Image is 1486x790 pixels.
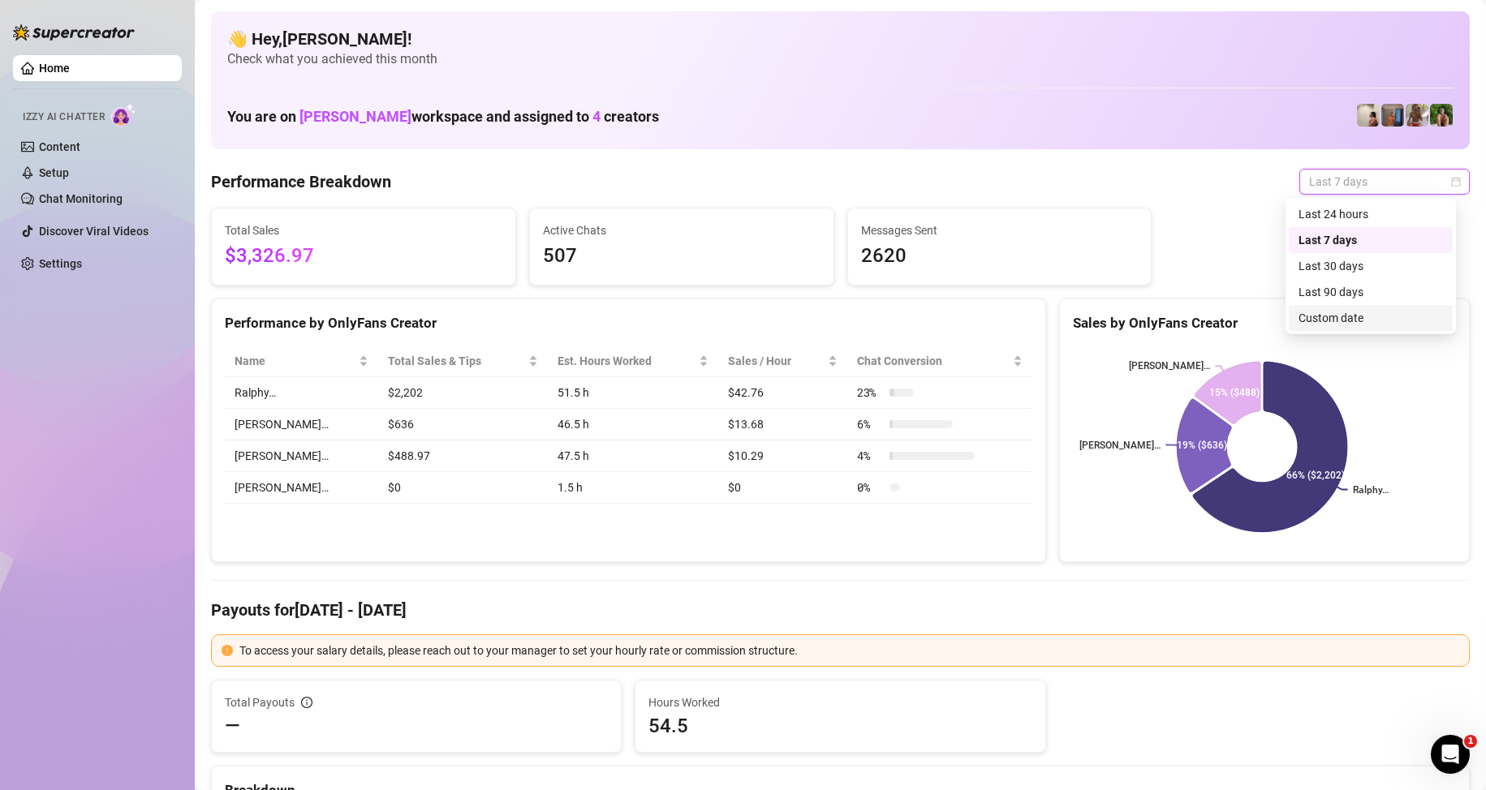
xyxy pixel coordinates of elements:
td: $0 [378,472,548,504]
img: logo-BBDzfeDw.svg [13,24,135,41]
td: [PERSON_NAME]… [225,409,378,440]
h4: Payouts for [DATE] - [DATE] [211,599,1470,621]
span: 0 % [857,479,883,496]
span: $3,326.97 [225,241,502,272]
th: Sales / Hour [718,346,847,377]
div: Sales by OnlyFans Creator [1073,312,1456,334]
span: 4 [592,108,601,125]
div: Last 90 days [1289,279,1453,305]
td: $488.97 [378,440,548,472]
th: Total Sales & Tips [378,346,548,377]
span: Hours Worked [648,693,1032,711]
img: Ralphy [1357,104,1380,127]
span: Active Chats [543,221,821,239]
a: Setup [39,166,69,179]
td: $10.29 [718,440,847,472]
th: Name [225,346,378,377]
span: [PERSON_NAME] [299,108,411,125]
a: Settings [39,257,82,270]
div: Last 90 days [1299,283,1443,301]
span: exclamation-circle [222,645,233,656]
div: Last 24 hours [1289,201,1453,227]
td: $636 [378,409,548,440]
span: 54.5 [648,713,1032,739]
span: — [225,713,240,739]
td: 46.5 h [548,409,718,440]
div: Last 30 days [1289,253,1453,279]
img: Nathaniel [1406,104,1428,127]
span: 507 [543,241,821,272]
h4: 👋 Hey, [PERSON_NAME] ! [227,28,1454,50]
div: Last 30 days [1299,257,1443,275]
td: 1.5 h [548,472,718,504]
a: Home [39,62,70,75]
span: 4 % [857,447,883,465]
img: Wayne [1381,104,1404,127]
text: Ralphy… [1353,484,1389,496]
iframe: Intercom live chat [1431,735,1470,774]
a: Chat Monitoring [39,192,123,205]
td: $42.76 [718,377,847,409]
h1: You are on workspace and assigned to creators [227,108,659,126]
td: 51.5 h [548,377,718,409]
td: 47.5 h [548,440,718,472]
div: Custom date [1289,305,1453,331]
span: Total Payouts [225,693,295,711]
span: Total Sales & Tips [388,352,525,370]
div: To access your salary details, please reach out to your manager to set your hourly rate or commis... [239,642,1459,659]
div: Last 24 hours [1299,205,1443,223]
img: Nathaniel [1430,104,1453,127]
div: Est. Hours Worked [558,352,696,370]
span: 6 % [857,415,883,433]
td: Ralphy… [225,377,378,409]
td: [PERSON_NAME]… [225,440,378,472]
div: Custom date [1299,309,1443,327]
td: $13.68 [718,409,847,440]
h4: Performance Breakdown [211,170,391,193]
span: calendar [1451,177,1461,187]
span: info-circle [301,697,312,708]
span: Izzy AI Chatter [23,109,105,125]
th: Chat Conversion [847,346,1032,377]
text: [PERSON_NAME]… [1129,360,1210,371]
td: [PERSON_NAME]… [225,472,378,504]
span: Sales / Hour [728,352,825,370]
span: 1 [1464,735,1477,748]
td: $0 [718,472,847,504]
span: 23 % [857,384,883,401]
div: Performance by OnlyFans Creator [225,312,1032,334]
div: Last 7 days [1289,227,1453,253]
span: Total Sales [225,221,502,239]
span: Chat Conversion [857,352,1010,370]
td: $2,202 [378,377,548,409]
span: Messages Sent [861,221,1139,239]
span: Name [235,352,355,370]
text: [PERSON_NAME]… [1079,440,1161,451]
img: AI Chatter [111,103,136,127]
span: Check what you achieved this month [227,50,1454,68]
span: 2620 [861,241,1139,272]
a: Content [39,140,80,153]
div: Last 7 days [1299,231,1443,249]
span: Last 7 days [1309,170,1460,194]
a: Discover Viral Videos [39,225,149,238]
